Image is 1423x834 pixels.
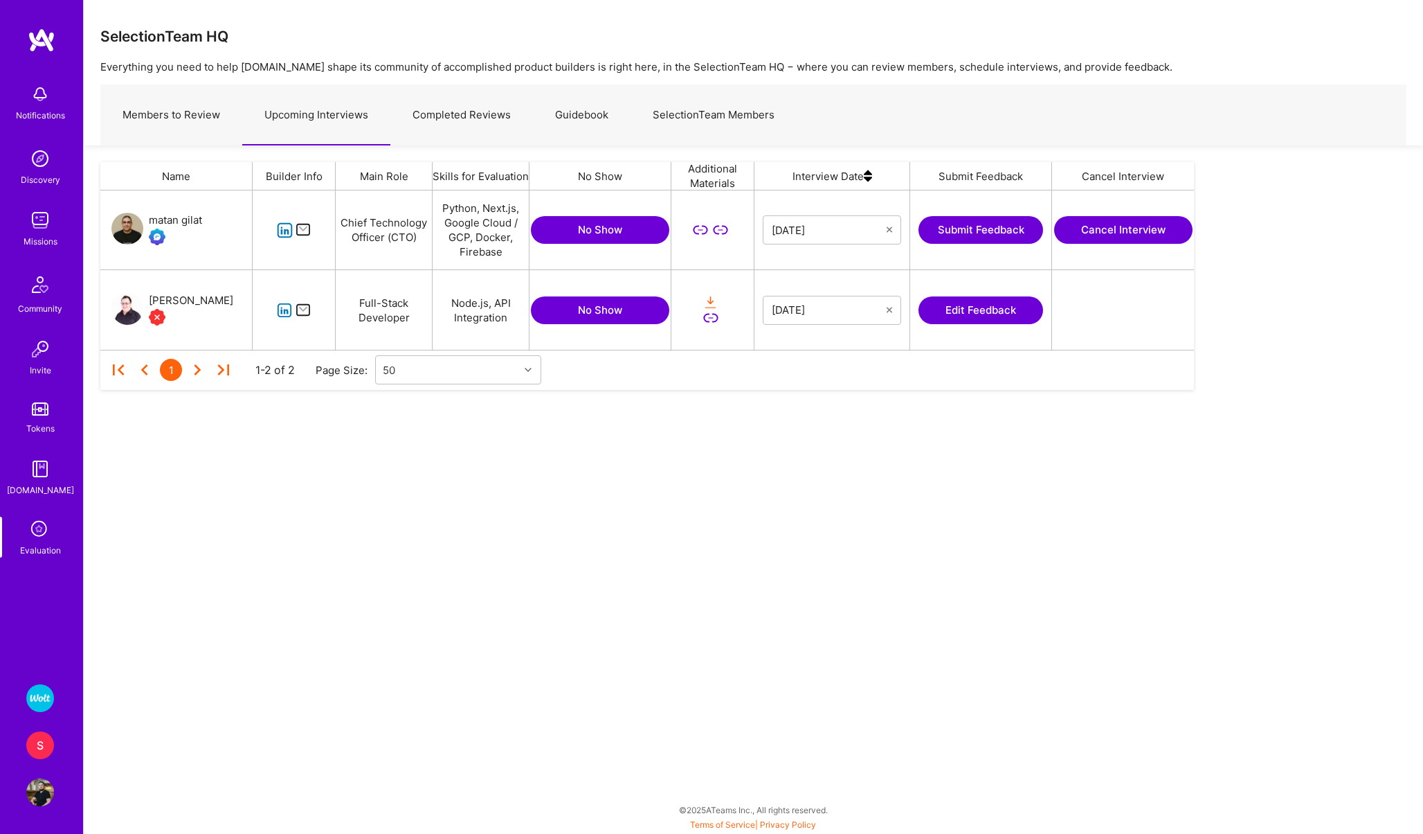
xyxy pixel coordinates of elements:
[149,212,202,229] div: matan gilat
[100,85,242,145] a: Members to Review
[111,212,202,248] a: User Avatarmatan gilatEvaluation Call Booked
[26,731,54,759] div: S
[111,293,143,325] img: User Avatar
[336,190,433,269] div: Chief Technology Officer (CTO)
[20,543,61,558] div: Evaluation
[531,296,669,324] button: No Show
[160,359,182,381] div: 1
[316,363,375,378] div: Page Size:
[23,779,57,806] a: User Avatar
[754,162,910,190] div: Interview Date
[296,222,311,238] i: icon Mail
[690,819,755,830] a: Terms of Service
[7,483,74,497] div: [DOMAIN_NAME]
[433,190,529,269] div: Python, Next.js, Google Cloud / GCP, Docker, Firebase
[242,85,390,145] a: Upcoming Interviews
[631,85,797,145] a: SelectionTeam Members
[255,363,295,378] div: 1-2 of 2
[772,223,887,237] input: Select Date...
[277,222,293,238] i: icon linkedIn
[296,302,311,318] i: icon Mail
[26,206,54,234] img: teamwork
[390,85,533,145] a: Completed Reviews
[26,80,54,108] img: bell
[100,162,253,190] div: Name
[149,292,233,309] div: [PERSON_NAME]
[690,819,816,830] span: |
[713,222,729,238] i: icon LinkSecondary
[671,162,754,190] div: Additional Materials
[703,294,718,310] i: icon OrangeDownload
[16,108,65,123] div: Notifications
[83,792,1423,827] div: © 2025 ATeams Inc., All rights reserved.
[111,213,143,245] img: User Avatar
[149,309,165,326] img: Unqualified
[24,268,57,301] img: Community
[26,684,54,712] img: Wolt - Fintech: Payments Expansion Team
[24,234,57,249] div: Missions
[531,216,669,244] button: No Show
[525,366,532,373] i: icon Chevron
[1054,216,1193,244] button: Cancel Interview
[21,172,60,187] div: Discovery
[26,421,55,436] div: Tokens
[100,60,1406,74] p: Everything you need to help [DOMAIN_NAME] shape its community of accomplished product builders is...
[336,162,433,190] div: Main Role
[529,162,671,190] div: No Show
[772,303,887,317] input: Select Date...
[533,85,631,145] a: Guidebook
[760,819,816,830] a: Privacy Policy
[32,402,48,416] img: tokens
[918,216,1043,244] button: Submit Feedback
[1052,162,1194,190] div: Cancel Interview
[433,162,529,190] div: Skills for Evaluation
[383,363,395,378] div: 50
[27,517,53,543] i: icon SelectionTeam
[26,335,54,363] img: Invite
[30,363,51,378] div: Invite
[18,301,62,316] div: Community
[100,190,1204,350] div: grid
[23,684,57,712] a: Wolt - Fintech: Payments Expansion Team
[253,162,336,190] div: Builder Info
[918,296,1043,324] button: Edit Feedback
[910,162,1052,190] div: Submit Feedback
[26,455,54,483] img: guide book
[433,270,529,350] div: Node.js, API Integration
[26,779,54,806] img: User Avatar
[28,28,55,53] img: logo
[693,222,709,238] i: icon LinkSecondary
[26,145,54,172] img: discovery
[23,731,57,759] a: S
[100,28,228,45] h3: SelectionTeam HQ
[111,292,233,328] a: User Avatar[PERSON_NAME]Unqualified
[336,270,433,350] div: Full-Stack Developer
[864,162,872,190] img: sort
[703,310,718,326] i: icon LinkSecondary
[277,303,293,319] i: icon linkedIn
[149,229,165,245] img: Evaluation Call Booked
